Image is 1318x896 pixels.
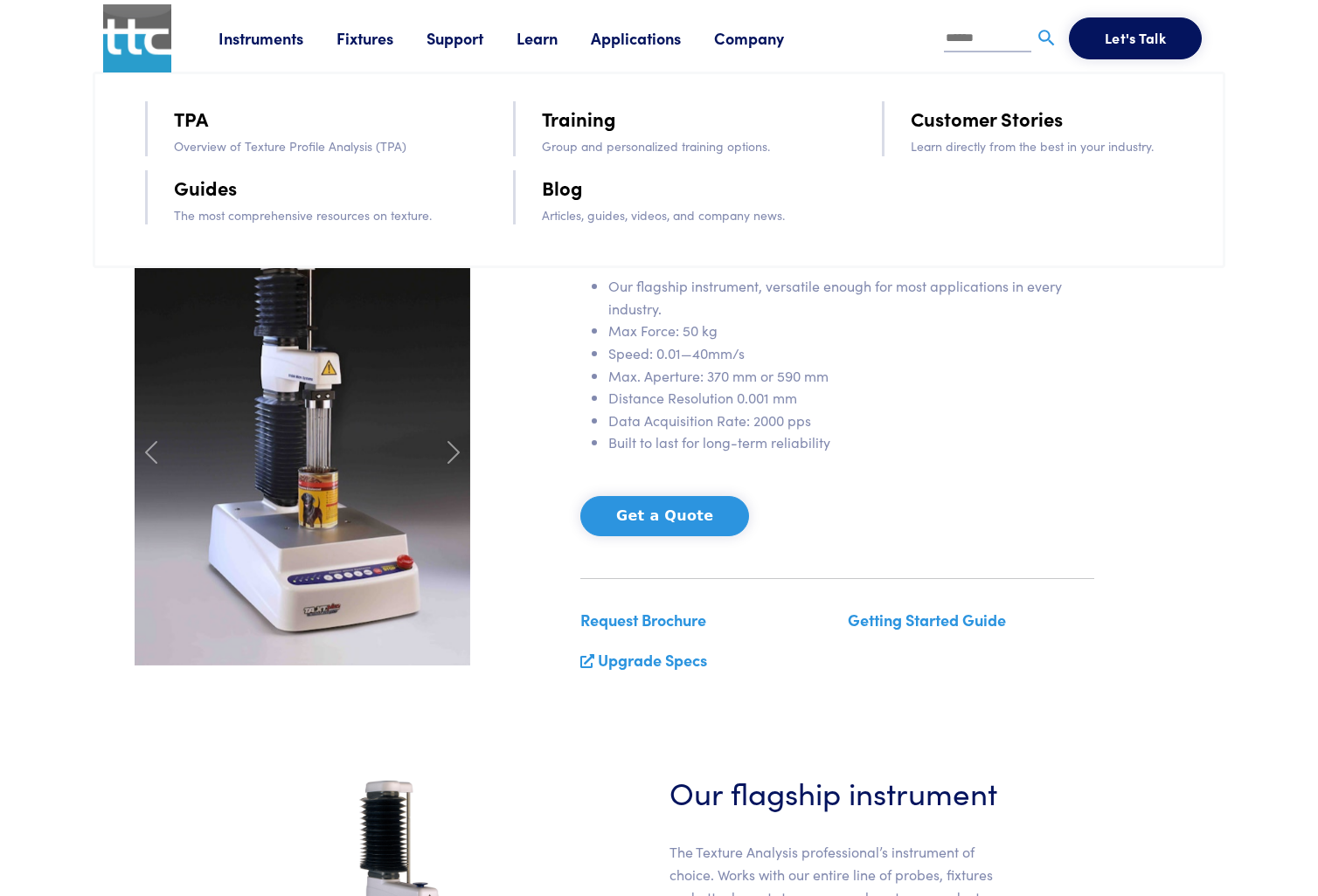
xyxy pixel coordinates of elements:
[580,218,1094,269] h1: TA.XT
[598,649,707,671] a: Upgrade Specs
[135,218,470,665] img: carousel-ta-xt-plus-petfood.jpg
[427,27,517,49] a: Support
[911,136,1201,155] p: Learn directly from the best in your industry.
[848,609,1006,631] a: Getting Started Guide
[580,609,706,631] a: Request Brochure
[608,365,1094,388] li: Max. Aperture: 370 mm or 590 mm
[103,4,171,72] img: ttc_logo_1x1_v1.0.png
[336,27,427,49] a: Fixtures
[174,205,464,224] p: The most comprehensive resources on texture.
[608,410,1094,432] li: Data Acquisition Rate: 2000 pps
[174,103,208,134] a: TPA
[608,431,1094,454] li: Built to last for long-term reliability
[714,27,817,49] a: Company
[911,103,1063,134] a: Customer Stories
[669,770,1005,813] h3: Our flagship instrument
[542,172,583,203] a: Blog
[542,205,832,224] p: Articles, guides, videos, and company news.
[608,275,1094,320] li: Our flagship instrument, versatile enough for most applications in every industry.
[580,496,749,536] button: Get a Quote
[591,27,714,49] a: Applications
[542,103,616,134] a: Training
[174,172,237,203] a: Guides
[1069,17,1202,59] button: Let's Talk
[517,27,591,49] a: Learn
[608,387,1094,410] li: Distance Resolution 0.001 mm
[542,136,832,155] p: Group and personalized training options.
[219,27,336,49] a: Instruments
[174,136,464,155] p: Overview of Texture Profile Analysis (TPA)
[608,320,1094,342] li: Max Force: 50 kg
[608,342,1094,365] li: Speed: 0.01—40mm/s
